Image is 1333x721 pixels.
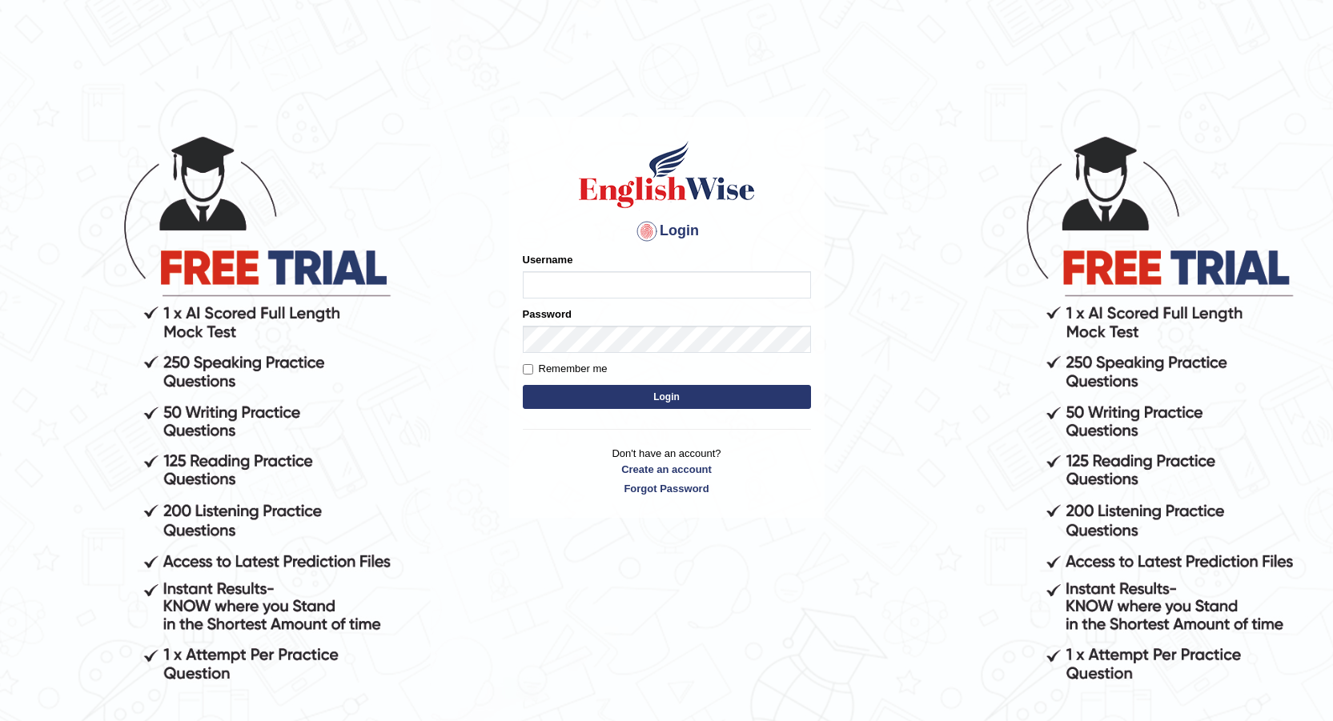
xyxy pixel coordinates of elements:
[523,306,572,322] label: Password
[523,446,811,495] p: Don't have an account?
[523,385,811,409] button: Login
[523,361,608,377] label: Remember me
[523,462,811,477] a: Create an account
[523,364,533,375] input: Remember me
[576,138,758,210] img: Logo of English Wise sign in for intelligent practice with AI
[523,218,811,244] h4: Login
[523,481,811,496] a: Forgot Password
[523,252,573,267] label: Username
